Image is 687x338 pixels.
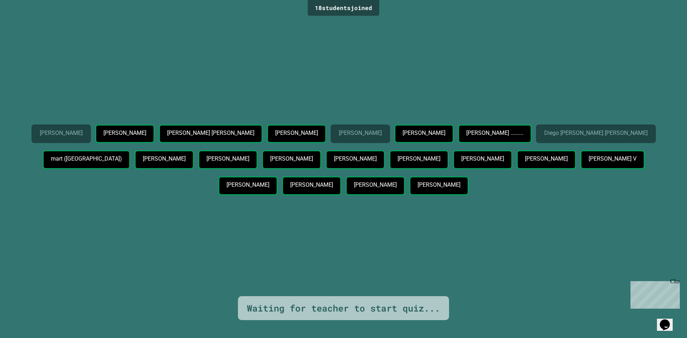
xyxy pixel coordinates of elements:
[167,130,254,136] p: [PERSON_NAME] [PERSON_NAME]
[525,156,567,162] p: [PERSON_NAME]
[334,156,376,162] p: [PERSON_NAME]
[3,3,49,45] div: Chat with us now!Close
[206,156,249,162] p: [PERSON_NAME]
[226,182,269,188] p: [PERSON_NAME]
[103,130,146,136] p: [PERSON_NAME]
[461,156,504,162] p: [PERSON_NAME]
[403,130,445,136] p: [PERSON_NAME]
[270,156,313,162] p: [PERSON_NAME]
[339,130,381,136] p: [PERSON_NAME]
[143,156,185,162] p: [PERSON_NAME]
[544,130,647,136] p: Diego [PERSON_NAME] [PERSON_NAME]
[275,130,318,136] p: [PERSON_NAME]
[628,278,680,309] iframe: chat widget
[589,156,636,162] p: [PERSON_NAME] V
[51,156,121,162] p: mart ([GEOGRAPHIC_DATA])
[418,182,460,188] p: [PERSON_NAME]
[398,156,440,162] p: [PERSON_NAME]
[290,182,333,188] p: [PERSON_NAME]
[40,130,82,136] p: [PERSON_NAME]
[354,182,396,188] p: [PERSON_NAME]
[466,130,523,136] p: [PERSON_NAME] .........
[657,309,680,331] iframe: chat widget
[247,302,440,315] div: Waiting for teacher to start quiz...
